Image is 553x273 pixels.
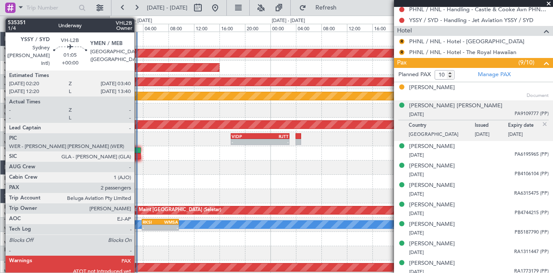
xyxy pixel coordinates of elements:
[4,119,22,124] span: VP-CJR
[260,139,289,145] div: -
[4,90,23,96] span: VP-BCY
[4,90,52,96] a: VP-BCYGlobal 5000
[4,62,71,67] a: VH-VSKGlobal Express XRS
[4,154,29,161] a: YSHL/WOL
[4,219,23,224] span: T7-ELLY
[219,24,245,32] div: 16:00
[308,5,344,11] span: Refresh
[120,204,221,217] div: Planned Maint [GEOGRAPHIC_DATA] (Seletar)
[143,24,168,32] div: 04:00
[409,181,455,190] div: [PERSON_NAME]
[409,152,424,158] span: [DATE]
[409,220,455,229] div: [PERSON_NAME]
[409,84,455,92] div: [PERSON_NAME]
[409,230,424,236] span: [DATE]
[160,219,178,225] div: WMSA
[4,111,28,118] a: WIHH/HLP
[119,17,152,25] div: [DATE] - [DATE]
[4,240,27,246] a: WSSL/XSP
[399,39,404,44] button: R
[409,142,455,151] div: [PERSON_NAME]
[4,225,30,232] a: WMSA/SZB
[527,92,549,100] span: Document
[4,105,53,110] a: M-JGVJGlobal 5000
[398,71,431,79] label: Planned PAX
[4,125,30,132] a: VHHH/HKG
[409,6,549,13] a: PHNL / HNL - Handling - Castle & Cooke Avn PHNL / HNL
[4,68,26,75] a: YSSY/SYD
[4,76,58,81] a: VH-RIUHawker 800XP
[4,140,27,146] a: WSSL/XSP
[245,24,270,32] div: 20:00
[409,131,475,140] p: [GEOGRAPHIC_DATA]
[4,48,51,53] a: VH-LEPGlobal 6000
[232,139,260,145] div: -
[409,162,455,170] div: [PERSON_NAME]
[4,119,37,124] a: VP-CJRG-650
[160,225,178,230] div: -
[260,134,289,139] div: RJTT
[118,24,143,32] div: 00:00
[475,122,508,131] p: Issued
[4,176,63,181] a: N604AUChallenger 604
[4,133,84,138] a: T7-[PERSON_NAME]Global 7500
[232,134,260,139] div: VIDP
[508,131,541,140] p: [DATE]
[515,170,549,178] span: PB4106104 (PP)
[4,133,54,138] span: T7-[PERSON_NAME]
[518,58,534,67] span: (9/10)
[347,24,372,32] div: 12:00
[4,97,30,103] a: WMSA/SZB
[515,229,549,236] span: PB5187790 (PP)
[399,50,404,55] button: R
[409,191,424,197] span: [DATE]
[4,205,24,210] span: N8998K
[4,211,27,218] a: WSSL/XSP
[409,102,502,110] div: [PERSON_NAME] [PERSON_NAME]
[409,210,424,217] span: [DATE]
[296,24,321,32] div: 04:00
[409,201,455,209] div: [PERSON_NAME]
[4,247,31,253] a: B757-1757
[147,4,188,12] span: [DATE] - [DATE]
[409,111,424,118] span: [DATE]
[515,151,549,158] span: PA6195965 (PP)
[295,1,347,15] button: Refresh
[397,58,407,68] span: Pax
[4,83,31,89] a: YMEN/MEB
[475,131,508,140] p: [DATE]
[4,176,25,181] span: N604AU
[514,248,549,256] span: RA1311447 (PP)
[4,148,22,153] span: VH-L2B
[409,249,424,256] span: [DATE]
[10,17,94,31] button: All Aircraft
[397,26,412,36] span: Hotel
[4,148,60,153] a: VH-L2BChallenger 604
[4,219,38,224] a: T7-ELLYG-550
[541,120,549,128] img: close
[4,54,31,61] a: YMEN/MEB
[143,225,160,230] div: -
[409,48,516,56] a: PHNL / HNL - Hotel - The Royal Hawaiian
[194,24,219,32] div: 12:00
[508,122,541,131] p: Expiry date
[4,62,23,67] span: VH-VSK
[4,76,22,81] span: VH-RIU
[4,262,57,267] a: T7-TSTHawker 900XP
[270,24,296,32] div: 00:00
[272,17,305,25] div: [DATE] - [DATE]
[409,16,534,24] a: YSSY / SYD - Handling - Jet Aviation YSSY / SYD
[409,171,424,178] span: [DATE]
[409,122,475,131] p: Country
[143,219,160,225] div: RKSI
[4,205,54,210] a: N8998KGlobal 6000
[372,24,398,32] div: 16:00
[409,38,524,45] a: PHNL / HNL - Hotel - [GEOGRAPHIC_DATA]
[4,48,22,53] span: VH-LEP
[514,190,549,197] span: RA6315475 (PP)
[409,240,455,248] div: [PERSON_NAME]
[26,1,76,14] input: Trip Number
[515,209,549,217] span: PB4744215 (PP)
[4,233,50,238] a: T7-RICGlobal 6000
[515,110,549,118] span: PA9109777 (PP)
